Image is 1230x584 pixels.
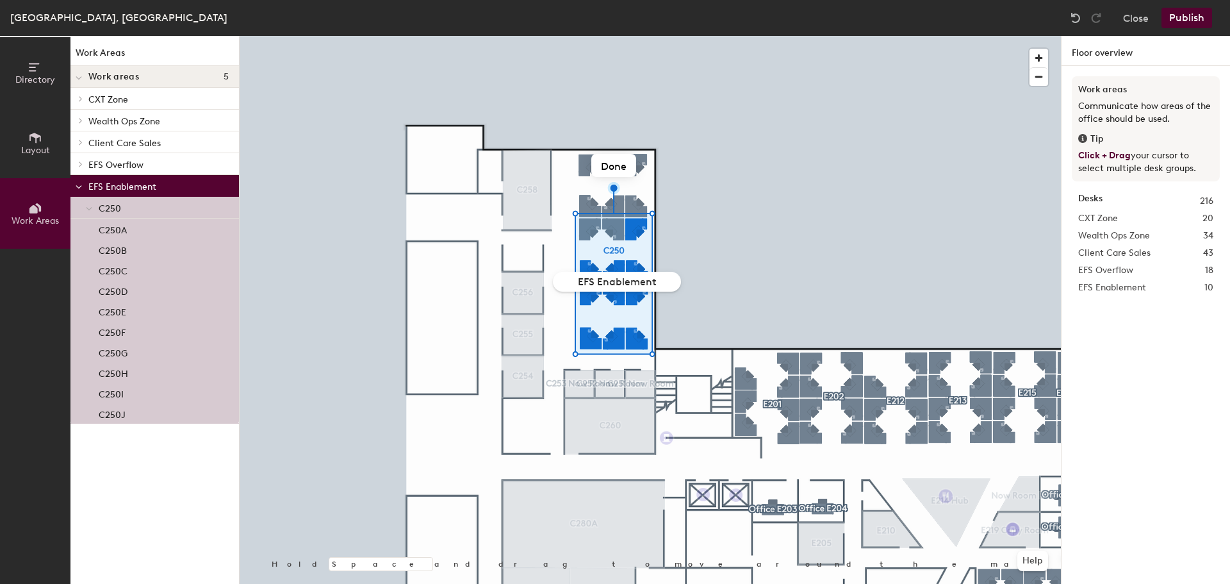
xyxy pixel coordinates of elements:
[88,90,229,107] p: CXT Zone
[88,178,229,194] p: EFS Enablement
[99,385,124,400] p: C250I
[1078,246,1151,260] span: Client Care Sales
[1078,100,1213,126] p: Communicate how areas of the office should be used.
[99,283,127,297] p: C250D
[1123,8,1149,28] button: Close
[1078,83,1213,97] h3: Work areas
[1078,263,1133,278] span: EFS Overflow
[10,10,227,26] div: [GEOGRAPHIC_DATA], [GEOGRAPHIC_DATA]
[1078,149,1213,175] p: your cursor to select multiple desk groups.
[1078,194,1103,208] strong: Desks
[591,154,636,177] button: Done
[1078,132,1213,146] div: Tip
[88,112,229,129] p: Wealth Ops Zone
[99,344,127,359] p: C250G
[1078,150,1131,161] span: Click + Drag
[99,303,126,318] p: C250E
[88,72,139,82] span: Work areas
[99,242,127,256] p: C250B
[15,74,55,85] span: Directory
[1202,212,1213,226] span: 20
[1078,212,1118,226] span: CXT Zone
[1090,12,1103,24] img: Redo
[99,324,126,338] p: C250F
[1200,194,1213,208] span: 216
[1161,8,1212,28] button: Publish
[1078,229,1150,243] span: Wealth Ops Zone
[99,203,121,214] span: C250
[88,156,229,172] p: EFS Overflow
[1062,36,1230,66] h1: Floor overview
[1204,281,1213,295] span: 10
[12,215,59,226] span: Work Areas
[21,145,50,156] span: Layout
[1069,12,1082,24] img: Undo
[99,365,128,380] p: C250H
[1078,281,1146,295] span: EFS Enablement
[99,406,126,421] p: C250J
[70,46,239,66] h1: Work Areas
[1017,551,1048,571] button: Help
[1203,246,1213,260] span: 43
[99,262,127,277] p: C250C
[1203,229,1213,243] span: 34
[1205,263,1213,278] span: 18
[99,221,127,236] p: C250A
[224,72,229,82] span: 5
[88,134,229,151] p: Client Care Sales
